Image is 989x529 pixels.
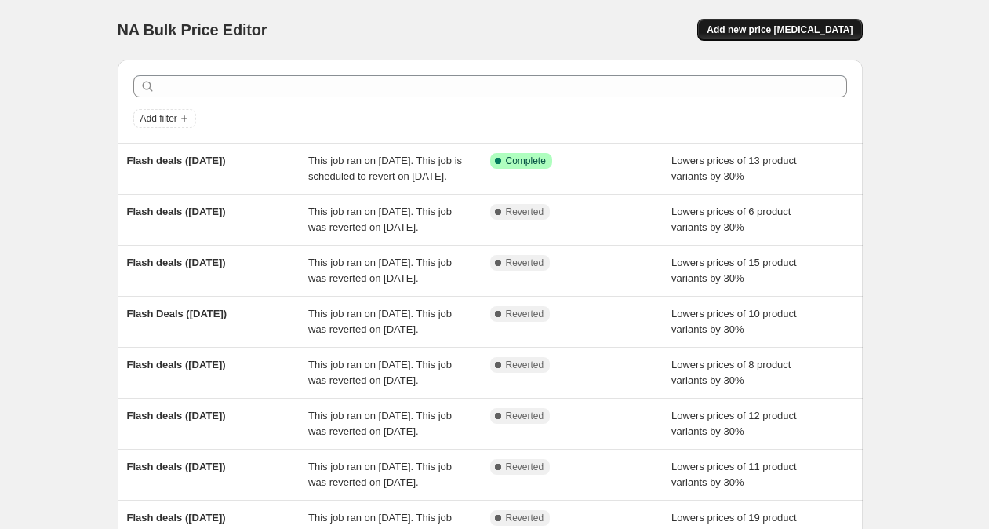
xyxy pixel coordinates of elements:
[506,308,544,320] span: Reverted
[308,359,452,386] span: This job ran on [DATE]. This job was reverted on [DATE].
[671,308,797,335] span: Lowers prices of 10 product variants by 30%
[127,206,226,217] span: Flash deals ([DATE])
[308,257,452,284] span: This job ran on [DATE]. This job was reverted on [DATE].
[308,410,452,437] span: This job ran on [DATE]. This job was reverted on [DATE].
[506,410,544,422] span: Reverted
[127,461,226,472] span: Flash deals ([DATE])
[671,461,797,488] span: Lowers prices of 11 product variants by 30%
[506,359,544,371] span: Reverted
[697,19,862,41] button: Add new price [MEDICAL_DATA]
[127,308,227,319] span: Flash Deals ([DATE])
[127,257,226,268] span: Flash deals ([DATE])
[671,359,791,386] span: Lowers prices of 8 product variants by 30%
[308,308,452,335] span: This job ran on [DATE]. This job was reverted on [DATE].
[127,512,226,524] span: Flash deals ([DATE])
[140,112,177,125] span: Add filter
[506,512,544,524] span: Reverted
[127,155,226,166] span: Flash deals ([DATE])
[671,257,797,284] span: Lowers prices of 15 product variants by 30%
[506,257,544,269] span: Reverted
[707,24,853,36] span: Add new price [MEDICAL_DATA]
[671,410,797,437] span: Lowers prices of 12 product variants by 30%
[506,206,544,218] span: Reverted
[133,109,196,128] button: Add filter
[118,21,267,38] span: NA Bulk Price Editor
[671,155,797,182] span: Lowers prices of 13 product variants by 30%
[127,359,226,370] span: Flash deals ([DATE])
[127,410,226,421] span: Flash deals ([DATE])
[308,206,452,233] span: This job ran on [DATE]. This job was reverted on [DATE].
[308,155,462,182] span: This job ran on [DATE]. This job is scheduled to revert on [DATE].
[671,206,791,233] span: Lowers prices of 6 product variants by 30%
[506,155,546,167] span: Complete
[506,461,544,473] span: Reverted
[308,461,452,488] span: This job ran on [DATE]. This job was reverted on [DATE].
